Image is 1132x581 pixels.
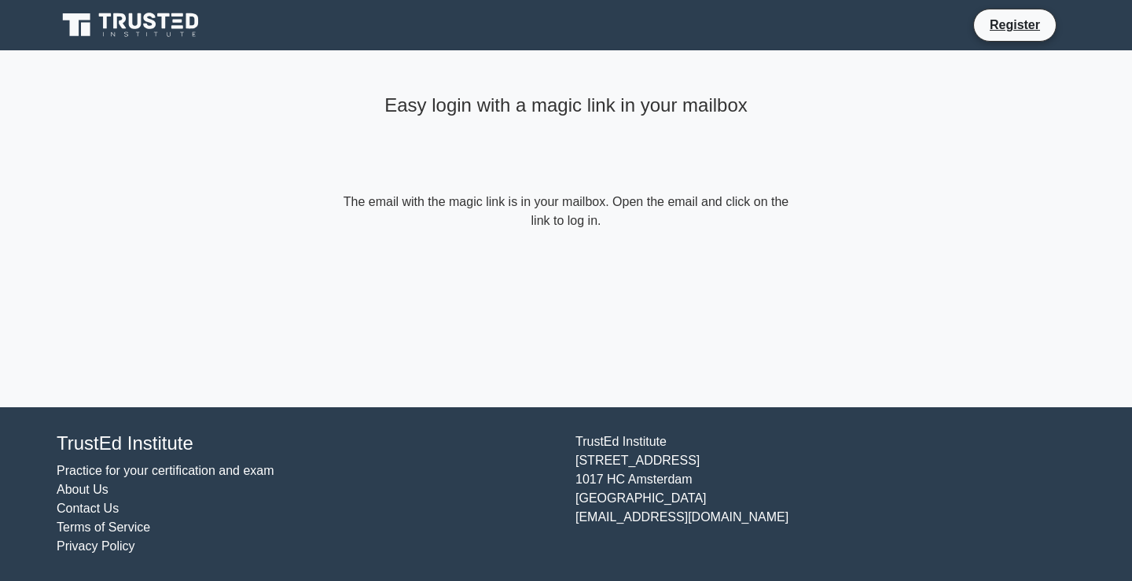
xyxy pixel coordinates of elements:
a: About Us [57,483,108,496]
h4: Easy login with a magic link in your mailbox [340,94,792,117]
a: Terms of Service [57,520,150,534]
a: Practice for your certification and exam [57,464,274,477]
div: TrustEd Institute [STREET_ADDRESS] 1017 HC Amsterdam [GEOGRAPHIC_DATA] [EMAIL_ADDRESS][DOMAIN_NAME] [566,432,1085,556]
h4: TrustEd Institute [57,432,557,455]
a: Contact Us [57,502,119,515]
a: Register [980,15,1049,35]
form: The email with the magic link is in your mailbox. Open the email and click on the link to log in. [340,193,792,230]
a: Privacy Policy [57,539,135,553]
